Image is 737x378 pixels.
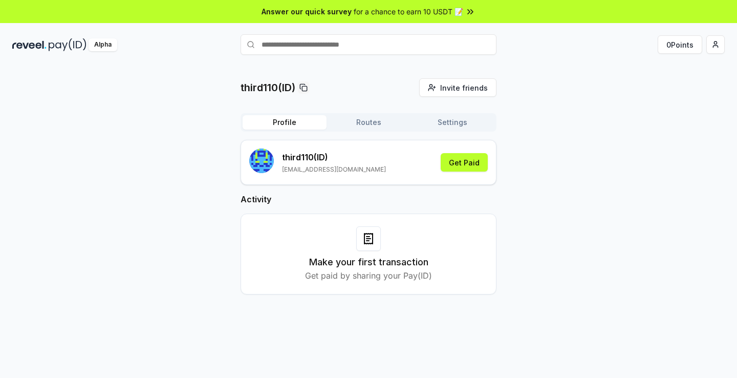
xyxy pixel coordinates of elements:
span: for a chance to earn 10 USDT 📝 [354,6,463,17]
h3: Make your first transaction [309,255,428,269]
button: Get Paid [441,153,488,172]
img: pay_id [49,38,86,51]
button: Profile [243,115,327,130]
button: 0Points [658,35,702,54]
p: third110(ID) [241,80,295,95]
button: Settings [410,115,494,130]
button: Invite friends [419,78,496,97]
p: third110 (ID) [282,151,386,163]
p: [EMAIL_ADDRESS][DOMAIN_NAME] [282,165,386,174]
h2: Activity [241,193,496,205]
div: Alpha [89,38,117,51]
button: Routes [327,115,410,130]
span: Invite friends [440,82,488,93]
p: Get paid by sharing your Pay(ID) [305,269,432,282]
span: Answer our quick survey [262,6,352,17]
img: reveel_dark [12,38,47,51]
